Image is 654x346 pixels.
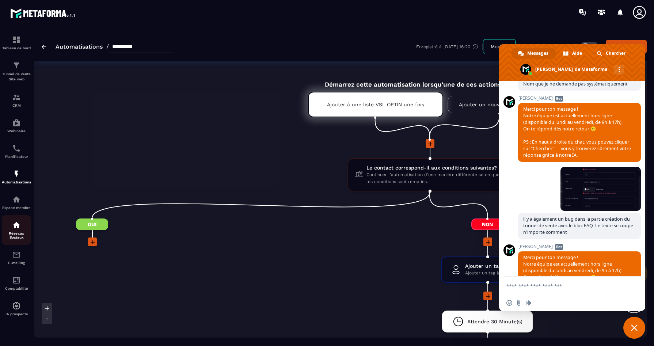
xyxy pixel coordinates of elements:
[525,300,531,306] span: Message audio
[555,96,563,102] span: Bot
[416,43,483,50] div: Enregistré à
[2,270,31,296] a: accountantaccountantComptabilité
[623,317,645,339] div: Fermer le chat
[2,87,31,113] a: formationformationCRM
[518,96,641,101] span: [PERSON_NAME]
[12,170,21,178] img: automations
[12,250,21,259] img: email
[527,48,548,59] span: Messages
[2,113,31,138] a: automationsautomationsWebinaire
[12,93,21,102] img: formation
[465,263,525,270] span: Ajouter un tag
[506,300,512,306] span: Insérer un emoji
[2,46,31,50] p: Tableau de bord
[523,106,631,158] span: Merci pour ton message ! Notre équipe est actuellement hors ligne (disponible du lundi au vendred...
[2,231,31,239] p: Réseaux Sociaux
[12,144,21,153] img: scheduler
[106,43,109,50] span: /
[606,40,647,54] button: Sauvegarder
[2,72,31,82] p: Tunnel de vente Site web
[483,39,516,54] button: Modèle
[56,43,103,50] a: Automatisations
[327,102,424,107] p: Ajouter à une liste VSL OPTIN une fois
[448,96,553,113] a: Ajouter un nouveau déclencheur
[518,244,641,249] span: [PERSON_NAME]
[2,261,31,265] p: E-mailing
[2,190,31,215] a: automationsautomationsEspace membre
[12,221,21,229] img: social-network
[2,206,31,210] p: Espace membre
[506,283,622,289] textarea: Entrez votre message...
[2,164,31,190] a: automationsautomationsAutomatisations
[12,61,21,70] img: formation
[12,195,21,204] img: automations
[2,138,31,164] a: schedulerschedulerPlanificateur
[2,245,31,270] a: emailemailE-mailing
[467,318,522,325] span: Attendre 30 Minute(s)
[523,254,631,307] span: Merci pour ton message ! Notre équipe est actuellement hors ligne (disponible du lundi au vendred...
[611,43,642,50] div: Sauvegarder
[290,72,570,88] div: Démarrez cette automatisation lorsqu'une de ces actions se produit
[614,65,624,75] div: Autres canaux
[366,171,504,185] span: Continuer l'automatisation d'une manière différente selon que les conditions sont remplies.
[444,44,470,49] p: [DATE] 16:20
[2,103,31,107] p: CRM
[512,48,556,59] div: Messages
[12,301,21,310] img: automations
[76,218,108,230] span: Oui
[606,48,626,59] span: Chercher
[2,129,31,133] p: Webinaire
[2,30,31,56] a: formationformationTableau de bord
[2,215,31,245] a: social-networksocial-networkRéseaux Sociaux
[42,45,46,49] img: arrow
[10,7,76,20] img: logo
[516,300,522,306] span: Envoyer un fichier
[2,180,31,184] p: Automatisations
[12,35,21,44] img: formation
[12,276,21,285] img: accountant
[556,48,589,59] div: Aide
[12,118,21,127] img: automations
[2,155,31,159] p: Planificateur
[555,244,563,250] span: Bot
[2,286,31,290] p: Comptabilité
[523,216,633,235] span: il y a également un bug dans la partie création du tunnel de vente avec le bloc FAQ. Le texte se ...
[471,218,503,230] span: Non
[590,48,633,59] div: Chercher
[366,164,504,171] span: Le contact correspond-il aux conditions suivantes?
[2,56,31,87] a: formationformationTunnel de vente Site web
[523,43,577,50] p: Automation active
[572,48,582,59] span: Aide
[2,312,31,316] p: IA prospects
[465,270,525,277] span: Ajouter un tag à un contact.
